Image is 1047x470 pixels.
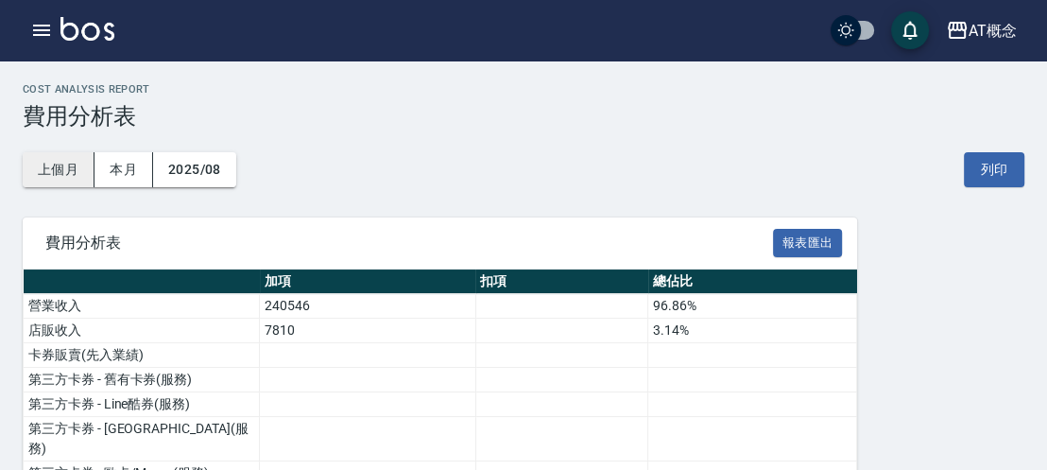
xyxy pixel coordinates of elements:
button: 報表匯出 [773,229,843,258]
td: 96.86% [648,294,857,319]
td: 第三方卡券 - [GEOGRAPHIC_DATA](服務) [24,417,260,461]
th: 加項 [260,270,476,294]
h2: Cost analysis Report [23,83,1024,96]
button: AT概念 [938,11,1024,50]
button: 列印 [964,152,1024,187]
button: save [891,11,929,49]
th: 扣項 [475,270,647,294]
button: 上個月 [23,152,94,187]
td: 第三方卡券 - Line酷券(服務) [24,392,260,417]
td: 7810 [260,319,476,343]
th: 總佔比 [648,270,857,294]
td: 240546 [260,294,476,319]
button: 2025/08 [153,152,236,187]
td: 3.14% [648,319,857,343]
button: 本月 [94,152,153,187]
td: 卡券販賣(先入業績) [24,343,260,368]
span: 費用分析表 [45,234,773,252]
h3: 費用分析表 [23,103,1024,130]
img: Logo [60,17,114,41]
td: 店販收入 [24,319,260,343]
td: 第三方卡券 - 舊有卡券(服務) [24,368,260,392]
td: 營業收入 [24,294,260,319]
div: AT概念 [969,19,1017,43]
